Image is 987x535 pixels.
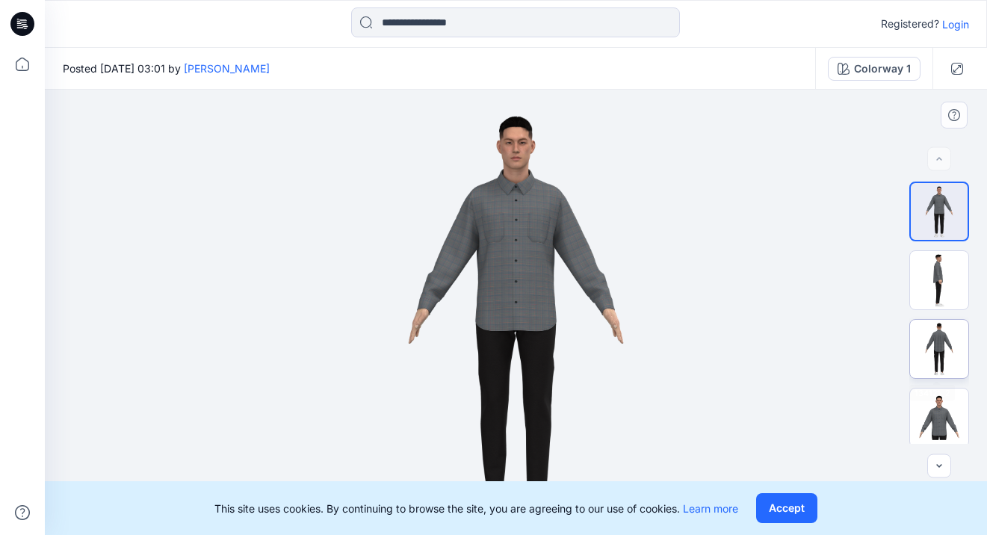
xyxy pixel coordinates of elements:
img: 134121_1 [910,251,968,309]
div: Colorway 1 [854,61,911,77]
img: eyJhbGciOiJIUzI1NiIsImtpZCI6IjAiLCJzbHQiOiJzZXMiLCJ0eXAiOiJKV1QifQ.eyJkYXRhIjp7InR5cGUiOiJzdG9yYW... [359,90,673,535]
img: 134121_0 [911,183,968,240]
span: Posted [DATE] 03:01 by [63,61,270,76]
p: Registered? [881,15,939,33]
button: Colorway 1 [828,57,921,81]
img: 134121_2 [910,320,968,378]
img: 134121_0 - Copy [910,389,968,447]
a: [PERSON_NAME] [184,62,270,75]
a: Learn more [683,502,738,515]
p: Login [942,16,969,32]
button: Accept [756,493,817,523]
p: This site uses cookies. By continuing to browse the site, you are agreeing to our use of cookies. [214,501,738,516]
